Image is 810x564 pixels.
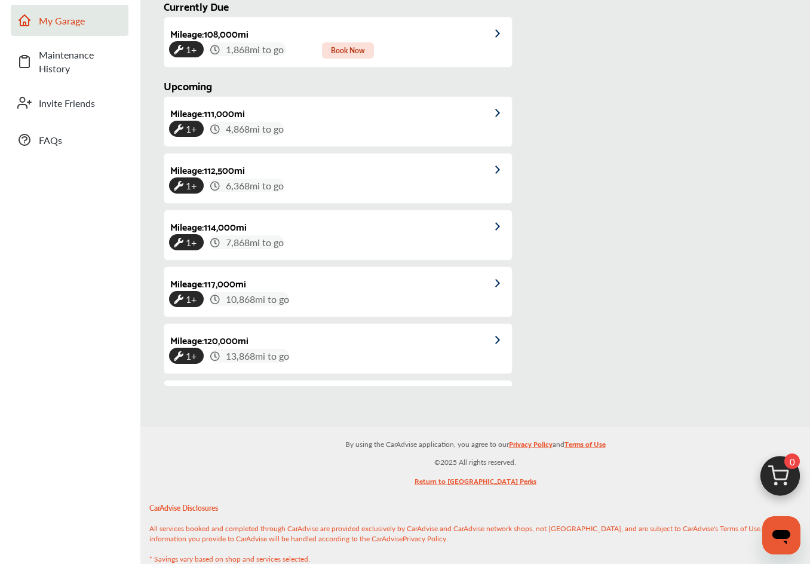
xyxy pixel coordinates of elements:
span: 13,868 mi to go [223,349,289,363]
a: Privacy Policy [403,534,446,550]
p: By using the CarAdvise application, you agree to our and [140,437,810,450]
div: Mileage : 108,000 mi [164,17,248,41]
span: Book Now [322,42,374,59]
a: Mileage:111,000mi1+ 4,868mi to go [164,97,512,146]
span: 0 [784,453,800,469]
a: Maintenance History [11,42,128,81]
div: Mileage : 111,000 mi [164,97,245,121]
div: Mileage : 112,500 mi [164,154,245,177]
img: grCAAAAAElFTkSuQmCC [495,29,512,38]
a: Terms of Use [564,437,606,456]
span: 1+ [183,290,199,308]
a: Privacy Policy [509,437,553,456]
img: grCAAAAAElFTkSuQmCC [495,336,512,344]
a: My Garage [11,5,128,36]
img: cart_icon.3d0951e8.svg [751,450,809,508]
a: Return to [GEOGRAPHIC_DATA] Perks [415,474,536,493]
div: Mileage : 117,000 mi [164,267,246,291]
img: grCAAAAAElFTkSuQmCC [495,279,512,287]
a: Mileage:123,000mi1+ 16,868mi to go [164,381,512,430]
span: 1,868 mi to go [223,42,286,56]
a: Mileage:114,000mi1+ 7,868mi to go [164,210,512,260]
span: 1+ [183,176,199,195]
span: FAQs [39,133,122,147]
a: Mileage:120,000mi1+ 13,868mi to go [164,324,512,373]
span: 1+ [183,347,199,365]
a: Mileage:108,000mi1+ 1,868mi to go Book Now [164,17,512,67]
img: grCAAAAAElFTkSuQmCC [495,222,512,231]
span: My Garage [39,14,122,27]
div: Mileage : 114,000 mi [164,210,247,234]
a: Invite Friends [11,87,128,118]
span: 4,868 mi to go [223,122,284,136]
span: Upcoming [164,76,212,94]
iframe: Button to launch messaging window [762,516,800,554]
a: Mileage:117,000mi1+ 10,868mi to go [164,267,512,317]
span: 1+ [183,119,199,138]
a: Terms of Use. [720,523,762,540]
div: Mileage : 123,000 mi [164,381,247,404]
div: Mileage : 120,000 mi [164,324,248,348]
strong: CarAdvise Disclosures [149,503,218,513]
img: grCAAAAAElFTkSuQmCC [495,109,512,117]
span: 6,368 mi to go [223,179,284,192]
img: grCAAAAAElFTkSuQmCC [495,165,512,174]
span: 10,868 mi to go [223,292,289,306]
span: 1+ [183,233,199,252]
span: Invite Friends [39,96,122,110]
span: 7,868 mi to go [223,235,284,249]
a: Mileage:112,500mi1+ 6,368mi to go [164,154,512,203]
span: 1+ [183,40,199,59]
a: FAQs [11,124,128,155]
span: Maintenance History [39,48,122,75]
